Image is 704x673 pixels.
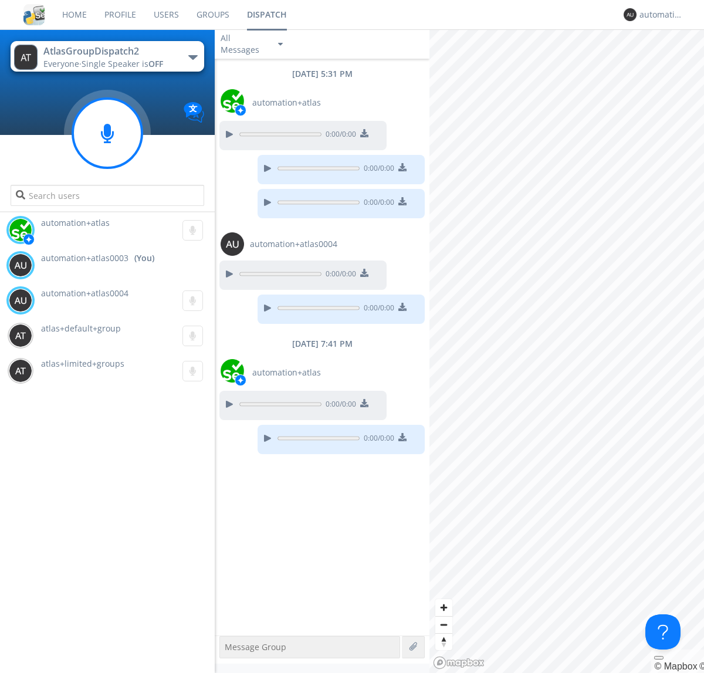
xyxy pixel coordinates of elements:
[148,58,163,69] span: OFF
[43,45,175,58] div: AtlasGroupDispatch2
[11,185,204,206] input: Search users
[221,89,244,113] img: d2d01cd9b4174d08988066c6d424eccd
[14,45,38,70] img: 373638.png
[321,399,356,412] span: 0:00 / 0:00
[654,661,697,671] a: Mapbox
[435,599,452,616] button: Zoom in
[278,43,283,46] img: caret-down-sm.svg
[184,102,204,123] img: Translation enabled
[398,197,407,205] img: download media button
[41,288,128,299] span: automation+atlas0004
[654,656,664,660] button: Toggle attribution
[624,8,637,21] img: 373638.png
[360,197,394,210] span: 0:00 / 0:00
[9,289,32,312] img: 373638.png
[9,324,32,347] img: 373638.png
[360,303,394,316] span: 0:00 / 0:00
[134,252,154,264] div: (You)
[435,617,452,633] span: Zoom out
[250,238,337,250] span: automation+atlas0004
[41,217,110,228] span: automation+atlas
[41,252,128,264] span: automation+atlas0003
[360,129,368,137] img: download media button
[360,433,394,446] span: 0:00 / 0:00
[9,253,32,277] img: 373638.png
[9,218,32,242] img: d2d01cd9b4174d08988066c6d424eccd
[215,68,429,80] div: [DATE] 5:31 PM
[639,9,683,21] div: automation+atlas0003
[435,633,452,650] button: Reset bearing to north
[435,616,452,633] button: Zoom out
[360,163,394,176] span: 0:00 / 0:00
[252,367,321,378] span: automation+atlas
[23,4,45,25] img: cddb5a64eb264b2086981ab96f4c1ba7
[221,32,268,56] div: All Messages
[82,58,163,69] span: Single Speaker is
[433,656,485,669] a: Mapbox logo
[321,129,356,142] span: 0:00 / 0:00
[321,269,356,282] span: 0:00 / 0:00
[41,323,121,334] span: atlas+default+group
[398,303,407,311] img: download media button
[9,359,32,383] img: 373638.png
[11,41,204,72] button: AtlasGroupDispatch2Everyone·Single Speaker isOFF
[41,358,124,369] span: atlas+limited+groups
[645,614,681,650] iframe: Toggle Customer Support
[360,399,368,407] img: download media button
[252,97,321,109] span: automation+atlas
[360,269,368,277] img: download media button
[221,232,244,256] img: 373638.png
[43,58,175,70] div: Everyone ·
[215,338,429,350] div: [DATE] 7:41 PM
[435,634,452,650] span: Reset bearing to north
[398,163,407,171] img: download media button
[398,433,407,441] img: download media button
[221,359,244,383] img: d2d01cd9b4174d08988066c6d424eccd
